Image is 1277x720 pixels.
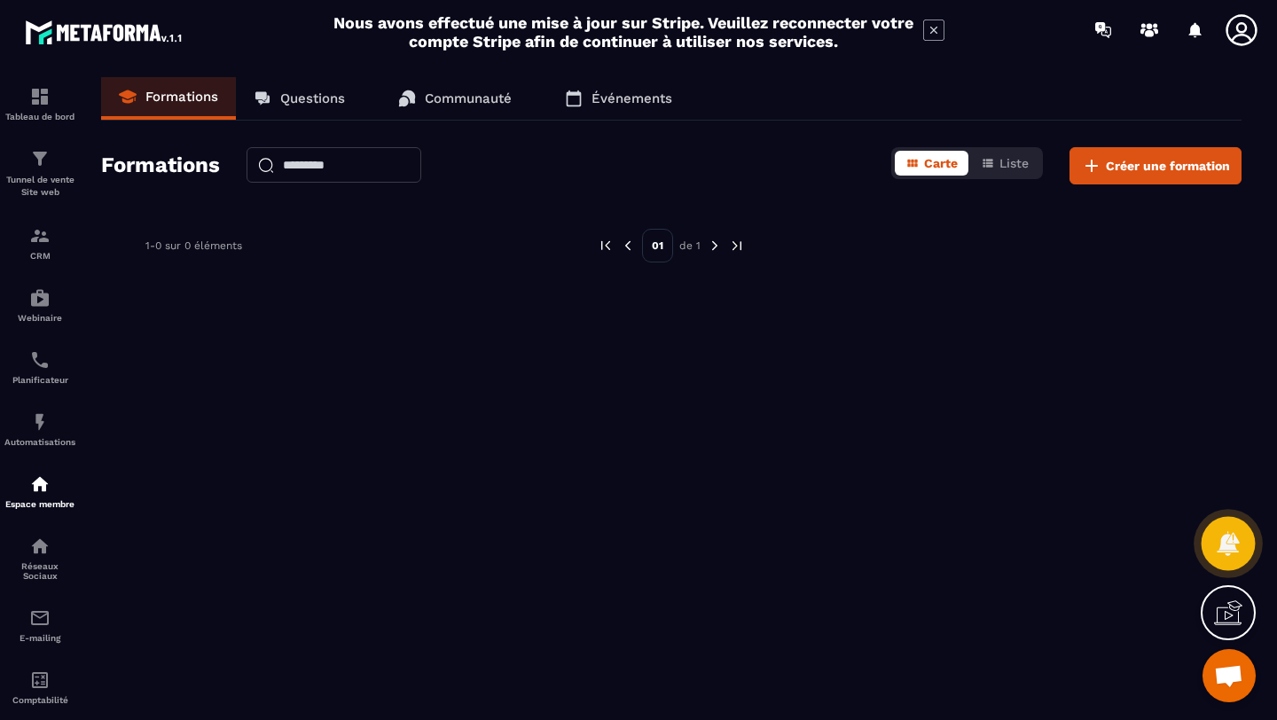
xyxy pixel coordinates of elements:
[101,147,220,184] h2: Formations
[4,561,75,581] p: Réseaux Sociaux
[4,212,75,274] a: formationformationCRM
[4,695,75,705] p: Comptabilité
[4,313,75,323] p: Webinaire
[598,238,614,254] img: prev
[29,536,51,557] img: social-network
[4,73,75,135] a: formationformationTableau de bord
[707,238,723,254] img: next
[29,669,51,691] img: accountant
[4,594,75,656] a: emailemailE-mailing
[4,336,75,398] a: schedulerschedulerPlanificateur
[642,229,673,262] p: 01
[29,148,51,169] img: formation
[29,349,51,371] img: scheduler
[4,522,75,594] a: social-networksocial-networkRéseaux Sociaux
[591,90,672,106] p: Événements
[29,287,51,309] img: automations
[280,90,345,106] p: Questions
[425,90,512,106] p: Communauté
[679,239,701,253] p: de 1
[25,16,184,48] img: logo
[924,156,958,170] span: Carte
[4,135,75,212] a: formationformationTunnel de vente Site web
[29,473,51,495] img: automations
[333,13,914,51] h2: Nous avons effectué une mise à jour sur Stripe. Veuillez reconnecter votre compte Stripe afin de ...
[895,151,968,176] button: Carte
[29,607,51,629] img: email
[101,77,236,120] a: Formations
[547,77,690,120] a: Événements
[4,633,75,643] p: E-mailing
[620,238,636,254] img: prev
[4,174,75,199] p: Tunnel de vente Site web
[4,251,75,261] p: CRM
[999,156,1029,170] span: Liste
[29,411,51,433] img: automations
[380,77,529,120] a: Communauté
[29,86,51,107] img: formation
[4,499,75,509] p: Espace membre
[4,274,75,336] a: automationsautomationsWebinaire
[4,437,75,447] p: Automatisations
[4,460,75,522] a: automationsautomationsEspace membre
[1069,147,1242,184] button: Créer une formation
[4,112,75,121] p: Tableau de bord
[145,89,218,105] p: Formations
[1106,157,1230,175] span: Créer une formation
[145,239,242,252] p: 1-0 sur 0 éléments
[970,151,1039,176] button: Liste
[729,238,745,254] img: next
[4,398,75,460] a: automationsautomationsAutomatisations
[236,77,363,120] a: Questions
[4,656,75,718] a: accountantaccountantComptabilité
[4,375,75,385] p: Planificateur
[29,225,51,247] img: formation
[1203,649,1256,702] a: Ouvrir le chat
